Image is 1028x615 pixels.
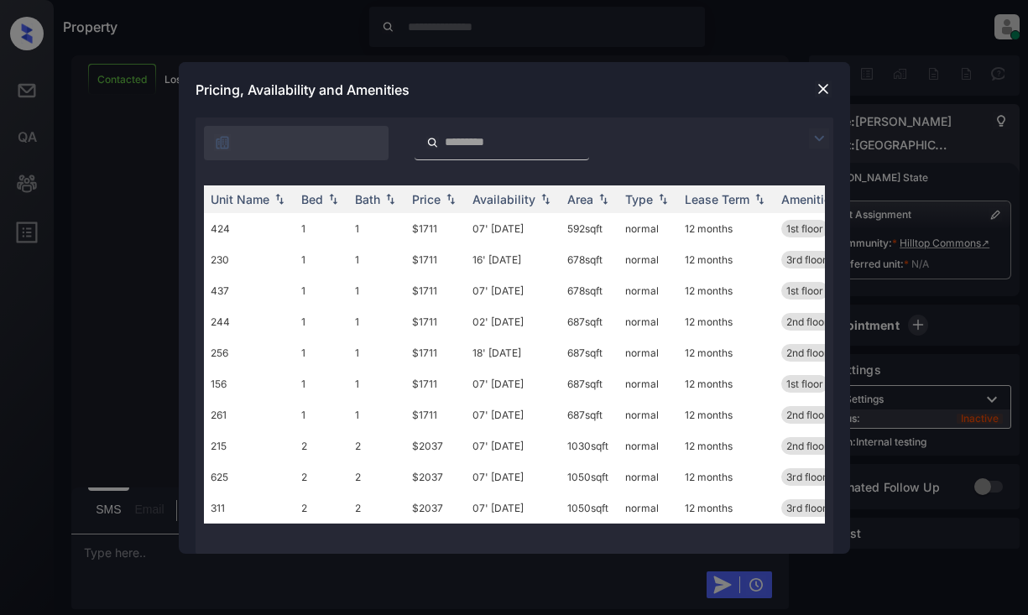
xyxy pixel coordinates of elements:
[561,430,618,461] td: 1030 sqft
[655,193,671,205] img: sorting
[618,368,678,399] td: normal
[786,502,827,514] span: 3rd floor
[204,337,295,368] td: 256
[466,275,561,306] td: 07' [DATE]
[678,368,775,399] td: 12 months
[561,213,618,244] td: 592 sqft
[214,134,231,151] img: icon-zuma
[618,213,678,244] td: normal
[618,337,678,368] td: normal
[271,193,288,205] img: sorting
[295,306,348,337] td: 1
[204,461,295,493] td: 625
[678,275,775,306] td: 12 months
[405,213,466,244] td: $1711
[355,192,380,206] div: Bath
[204,275,295,306] td: 437
[466,493,561,524] td: 07' [DATE]
[295,461,348,493] td: 2
[466,430,561,461] td: 07' [DATE]
[405,493,466,524] td: $2037
[751,193,768,205] img: sorting
[561,306,618,337] td: 687 sqft
[405,368,466,399] td: $1711
[561,493,618,524] td: 1050 sqft
[348,337,405,368] td: 1
[618,430,678,461] td: normal
[781,192,838,206] div: Amenities
[567,192,593,206] div: Area
[442,193,459,205] img: sorting
[295,244,348,275] td: 1
[348,493,405,524] td: 2
[786,409,828,421] span: 2nd floor
[466,306,561,337] td: 02' [DATE]
[295,213,348,244] td: 1
[786,222,823,235] span: 1st floor
[348,399,405,430] td: 1
[678,244,775,275] td: 12 months
[678,461,775,493] td: 12 months
[678,306,775,337] td: 12 months
[786,253,827,266] span: 3rd floor
[618,306,678,337] td: normal
[537,193,554,205] img: sorting
[204,244,295,275] td: 230
[348,461,405,493] td: 2
[618,275,678,306] td: normal
[295,430,348,461] td: 2
[466,213,561,244] td: 07' [DATE]
[678,493,775,524] td: 12 months
[466,337,561,368] td: 18' [DATE]
[204,493,295,524] td: 311
[809,128,829,149] img: icon-zuma
[786,471,827,483] span: 3rd floor
[405,430,466,461] td: $2037
[204,213,295,244] td: 424
[295,275,348,306] td: 1
[179,62,850,117] div: Pricing, Availability and Amenities
[786,347,828,359] span: 2nd floor
[472,192,535,206] div: Availability
[466,461,561,493] td: 07' [DATE]
[678,213,775,244] td: 12 months
[561,368,618,399] td: 687 sqft
[348,275,405,306] td: 1
[348,306,405,337] td: 1
[405,461,466,493] td: $2037
[405,306,466,337] td: $1711
[561,399,618,430] td: 687 sqft
[678,337,775,368] td: 12 months
[561,461,618,493] td: 1050 sqft
[561,244,618,275] td: 678 sqft
[595,193,612,205] img: sorting
[412,192,441,206] div: Price
[678,430,775,461] td: 12 months
[618,461,678,493] td: normal
[295,493,348,524] td: 2
[466,399,561,430] td: 07' [DATE]
[786,440,828,452] span: 2nd floor
[815,81,832,97] img: close
[618,493,678,524] td: normal
[618,399,678,430] td: normal
[625,192,653,206] div: Type
[295,399,348,430] td: 1
[211,192,269,206] div: Unit Name
[325,193,342,205] img: sorting
[348,368,405,399] td: 1
[405,275,466,306] td: $1711
[466,368,561,399] td: 07' [DATE]
[348,244,405,275] td: 1
[301,192,323,206] div: Bed
[426,135,439,150] img: icon-zuma
[405,244,466,275] td: $1711
[561,275,618,306] td: 678 sqft
[618,244,678,275] td: normal
[348,213,405,244] td: 1
[382,193,399,205] img: sorting
[295,337,348,368] td: 1
[685,192,749,206] div: Lease Term
[295,368,348,399] td: 1
[405,399,466,430] td: $1711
